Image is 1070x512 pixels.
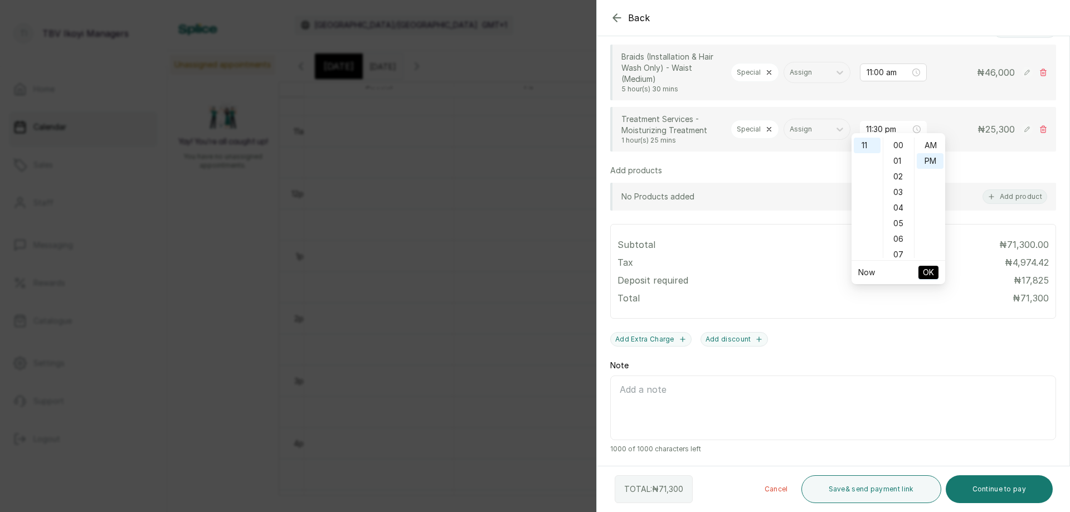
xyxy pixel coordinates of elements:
[621,136,722,145] p: 1 hour(s) 25 mins
[917,153,943,169] div: PM
[886,200,912,216] div: 04
[983,189,1047,204] button: Add product
[985,124,1015,135] span: 25,300
[621,114,722,136] p: Treatment Services - Moisturizing Treatment
[617,238,655,251] p: Subtotal
[886,247,912,262] div: 07
[946,475,1053,503] button: Continue to pay
[621,191,694,202] p: No Products added
[617,274,688,287] p: Deposit required
[737,68,761,77] p: Special
[624,484,683,495] p: TOTAL: ₦
[737,125,761,134] p: Special
[617,256,633,269] p: Tax
[610,360,629,371] label: Note
[610,165,662,176] p: Add products
[858,267,875,277] a: Now
[918,266,938,279] button: OK
[621,85,722,94] p: 5 hour(s) 30 mins
[617,291,640,305] p: Total
[1020,292,1049,304] span: 71,300
[886,216,912,231] div: 05
[756,475,797,503] button: Cancel
[628,11,650,25] span: Back
[999,238,1049,251] p: ₦71,300.00
[801,475,941,503] button: Save& send payment link
[659,484,683,494] span: 71,300
[701,332,769,347] button: Add discount
[923,262,934,283] span: OK
[854,138,881,153] div: 11
[1013,291,1049,305] p: ₦
[610,11,650,25] button: Back
[886,169,912,184] div: 02
[1022,275,1049,286] span: 17,825
[1005,256,1049,269] p: ₦
[977,123,1015,136] p: ₦
[866,123,911,135] input: Select time
[1014,274,1049,287] p: ₦
[917,138,943,153] div: AM
[610,332,692,347] button: Add Extra Charge
[621,51,722,85] p: Braids (Installation & Hair Wash Only) - Waist (Medium)
[886,138,912,153] div: 00
[886,184,912,200] div: 03
[886,153,912,169] div: 01
[886,231,912,247] div: 06
[1013,257,1049,268] span: 4,974.42
[610,445,1056,454] span: 1000 of 1000 characters left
